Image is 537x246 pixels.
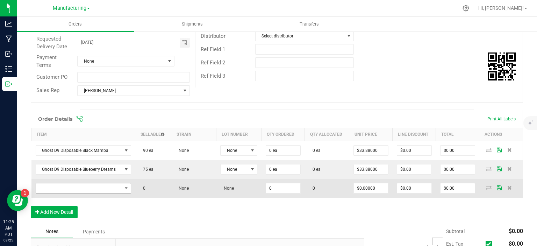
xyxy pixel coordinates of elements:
input: 0 [397,146,431,155]
span: None [175,186,189,191]
div: Payments [73,225,115,238]
span: 90 ea [139,148,153,153]
th: Qty Allocated [305,128,349,141]
input: 0 [354,164,388,174]
inline-svg: Inbound [5,50,12,57]
span: None [220,186,234,191]
p: 08/25 [3,238,14,243]
span: Customer PO [36,74,67,80]
p: 11:25 AM PDT [3,219,14,238]
iframe: Resource center unread badge [21,189,29,197]
input: 0 [397,183,431,193]
span: Hi, [PERSON_NAME]! [478,5,524,11]
span: 75 ea [139,167,153,172]
span: Select distributor [256,31,345,41]
span: 0 [139,186,145,191]
qrcode: 00059478 [488,52,516,80]
a: Transfers [251,17,368,31]
span: Orders [59,21,91,27]
span: Sales Rep [36,87,59,93]
h1: Order Details [38,116,72,122]
th: Strain [171,128,216,141]
input: 0 [266,146,300,155]
input: 0 [266,164,300,174]
th: Line Discount [393,128,436,141]
span: $0.00 [509,228,523,234]
button: Add New Detail [31,206,78,218]
input: 0 [441,146,475,155]
span: Ref Field 2 [201,59,225,66]
span: Ref Field 3 [201,73,225,79]
span: 0 [309,186,315,191]
span: Save Order Detail [494,148,504,152]
span: Delete Order Detail [504,167,515,171]
span: Manufacturing [53,5,86,11]
th: Lot Number [216,128,261,141]
th: Item [31,128,135,141]
span: Save Order Detail [494,185,504,190]
span: Delete Order Detail [504,148,515,152]
span: Requested Delivery Date [36,36,67,50]
span: Save Order Detail [494,167,504,171]
span: Distributor [201,33,225,39]
span: [PERSON_NAME] [78,86,180,96]
span: Shipments [172,21,212,27]
span: Transfers [290,21,328,27]
span: Ref Field 1 [201,46,225,52]
span: None [221,164,248,174]
inline-svg: Inventory [5,65,12,72]
th: Qty Ordered [262,128,305,141]
span: Subtotal [446,229,465,234]
inline-svg: Analytics [5,20,12,27]
span: Payment Terms [36,54,57,69]
input: 0 [397,164,431,174]
iframe: Resource center [7,190,28,211]
span: None [175,148,189,153]
span: None [221,146,248,155]
input: 0 [266,183,300,193]
span: None [175,167,189,172]
th: Total [436,128,479,141]
span: Toggle calendar [180,38,190,48]
input: 0 [354,183,388,193]
span: NO DATA FOUND [36,183,131,194]
input: 0 [441,183,475,193]
div: Manage settings [461,5,470,12]
span: Delete Order Detail [504,185,515,190]
a: Shipments [134,17,251,31]
inline-svg: Outbound [5,80,12,87]
span: Ghost D9 Disposable Black Mamba [36,146,122,155]
div: Notes [31,225,73,238]
input: 0 [354,146,388,155]
span: Ghost D9 Disposable Blueberry Dreams [36,164,122,174]
th: Actions [479,128,523,141]
span: 0 ea [309,148,321,153]
a: Orders [17,17,134,31]
span: 0 ea [309,167,321,172]
th: Sellable [135,128,171,141]
inline-svg: Manufacturing [5,35,12,42]
th: Unit Price [349,128,393,141]
input: 0 [441,164,475,174]
span: None [78,56,165,66]
img: Scan me! [488,52,516,80]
